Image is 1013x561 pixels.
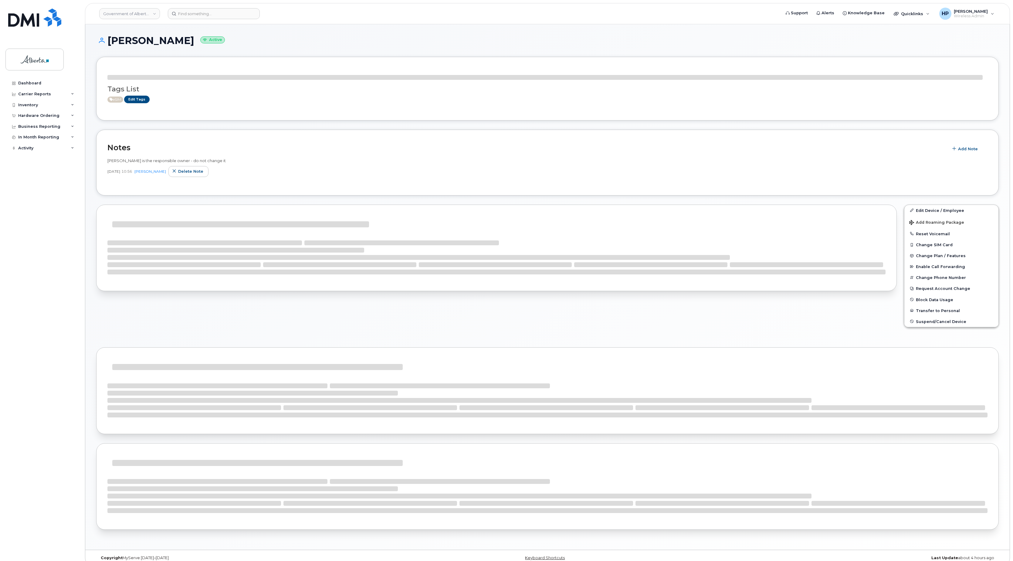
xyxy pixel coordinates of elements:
button: Add Note [948,143,983,154]
button: Change Plan / Features [904,250,998,261]
span: Suspend/Cancel Device [916,319,966,324]
span: Change Plan / Features [916,253,966,258]
a: Keyboard Shortcuts [525,556,565,560]
strong: Last Update [931,556,958,560]
span: 10:56 [121,169,132,174]
button: Add Roaming Package [904,216,998,228]
div: about 4 hours ago [698,556,999,560]
span: [PERSON_NAME] is the responsible owner - do not change it [107,158,226,163]
span: Delete note [178,168,203,174]
strong: Copyright [101,556,123,560]
a: Edit Tags [124,96,150,103]
span: Enable Call Forwarding [916,264,965,269]
button: Delete note [168,166,208,177]
small: Active [200,36,225,43]
button: Reset Voicemail [904,228,998,239]
button: Enable Call Forwarding [904,261,998,272]
button: Change Phone Number [904,272,998,283]
span: [DATE] [107,169,120,174]
a: Edit Device / Employee [904,205,998,216]
button: Change SIM Card [904,239,998,250]
span: Active [107,97,123,103]
div: MyServe [DATE]–[DATE] [96,556,397,560]
button: Block Data Usage [904,294,998,305]
button: Request Account Change [904,283,998,294]
span: Add Note [958,146,978,152]
h1: [PERSON_NAME] [96,35,999,46]
h3: Tags List [107,85,988,93]
h2: Notes [107,143,945,152]
a: [PERSON_NAME] [134,169,166,174]
button: Transfer to Personal [904,305,998,316]
button: Suspend/Cancel Device [904,316,998,327]
span: Add Roaming Package [909,220,964,226]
